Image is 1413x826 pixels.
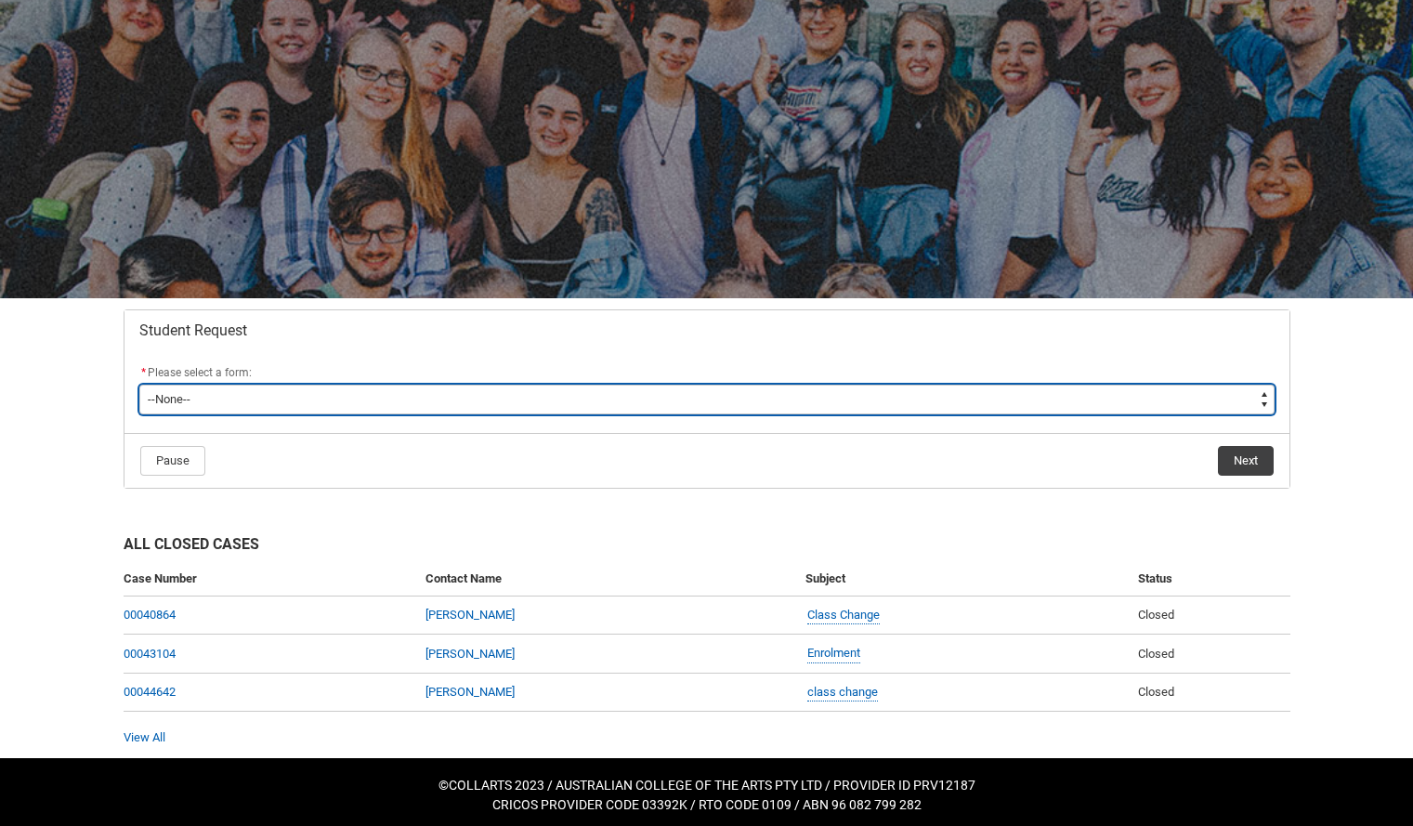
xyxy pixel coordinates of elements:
a: [PERSON_NAME] [425,685,515,699]
a: View All Cases [124,730,165,744]
a: [PERSON_NAME] [425,647,515,661]
abbr: required [141,366,146,379]
th: Case Number [124,562,419,597]
span: Please select a form: [148,366,252,379]
a: 00043104 [124,647,176,661]
span: Closed [1138,685,1174,699]
a: [PERSON_NAME] [425,608,515,622]
a: Class Change [807,606,880,625]
a: class change [807,683,878,702]
span: Closed [1138,608,1174,622]
th: Contact Name [418,562,798,597]
th: Status [1131,562,1290,597]
h2: All Closed Cases [124,533,1290,562]
a: Enrolment [807,644,860,663]
a: 00044642 [124,685,176,699]
button: Pause [140,446,205,476]
article: Redu_Student_Request flow [124,309,1290,489]
th: Subject [798,562,1131,597]
button: Next [1218,446,1274,476]
a: 00040864 [124,608,176,622]
span: Closed [1138,647,1174,661]
span: Student Request [139,321,247,340]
